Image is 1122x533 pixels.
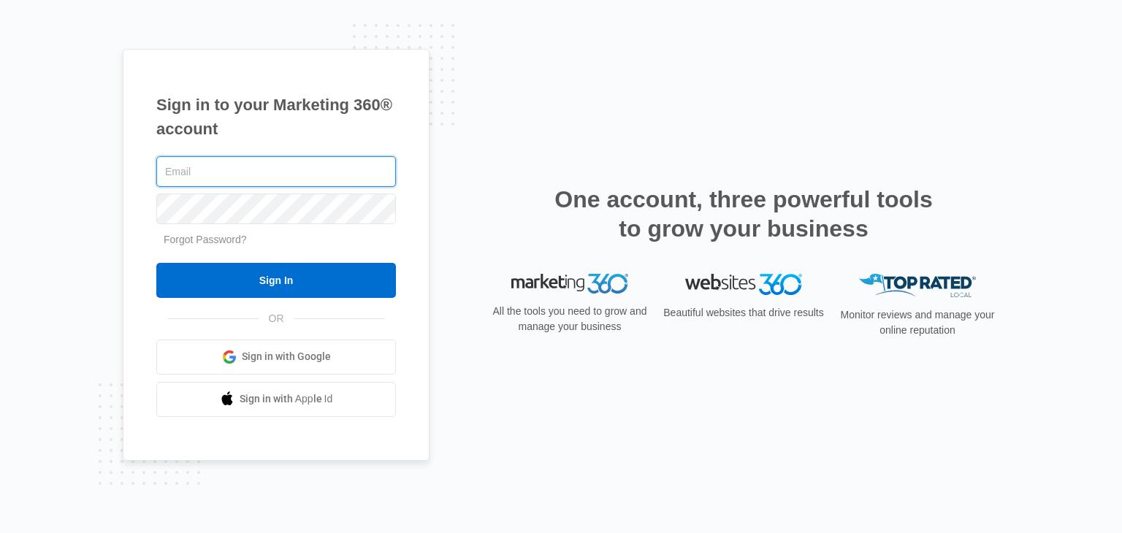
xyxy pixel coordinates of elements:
[156,156,396,187] input: Email
[242,349,331,364] span: Sign in with Google
[488,304,652,334] p: All the tools you need to grow and manage your business
[685,274,802,295] img: Websites 360
[240,391,333,407] span: Sign in with Apple Id
[156,263,396,298] input: Sign In
[550,185,937,243] h2: One account, three powerful tools to grow your business
[156,340,396,375] a: Sign in with Google
[511,274,628,294] img: Marketing 360
[662,305,825,321] p: Beautiful websites that drive results
[836,307,999,338] p: Monitor reviews and manage your online reputation
[259,311,294,326] span: OR
[156,93,396,141] h1: Sign in to your Marketing 360® account
[859,274,976,298] img: Top Rated Local
[164,234,247,245] a: Forgot Password?
[156,382,396,417] a: Sign in with Apple Id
